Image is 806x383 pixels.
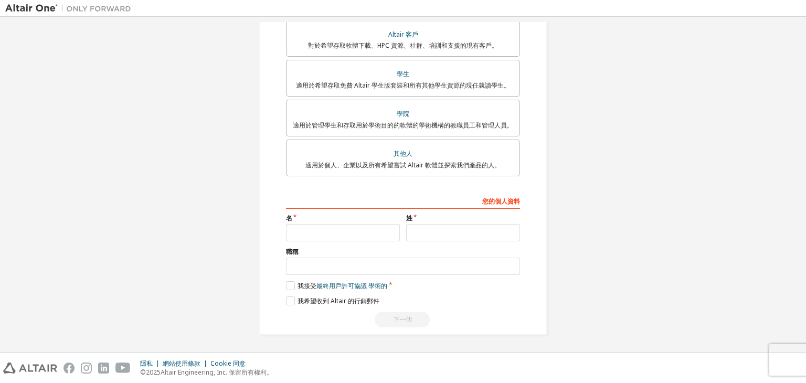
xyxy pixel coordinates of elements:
img: altair_logo.svg [3,363,57,374]
font: 名 [286,214,292,222]
font: 2025 [146,368,161,377]
font: 姓 [406,214,412,222]
img: 牽牛星一號 [5,3,136,14]
font: Altair 客戶 [388,30,418,39]
font: 網站使用條款 [163,359,200,368]
font: 適用於個人、企業以及所有希望嘗試 Altair 軟體並探索我們產品的人。 [305,161,501,169]
img: linkedin.svg [98,363,109,374]
div: Please wait while checking email ... [286,312,520,327]
font: 最終用戶許可協議 [316,281,367,290]
font: 我接受 [298,281,316,290]
font: 適用於希望存取免費 Altair 學生版套裝和所有其他學生資源的現任就讀學生。 [296,81,510,90]
font: 您的個人資料 [482,197,520,206]
font: 對於希望存取軟體下載、HPC 資源、社群、培訓和支援的現有客戶。 [308,41,498,50]
font: © [140,368,146,377]
font: 其他人 [394,149,412,158]
font: 隱私 [140,359,153,368]
font: 適用於管理學生和存取用於學術目的的軟體的學術機構的教職員工和管理人員。 [293,121,513,130]
img: facebook.svg [63,363,75,374]
font: 學術的 [368,281,387,290]
font: 學生 [397,69,409,78]
font: 學院 [397,109,409,118]
img: youtube.svg [115,363,131,374]
img: instagram.svg [81,363,92,374]
font: Cookie 同意 [210,359,246,368]
font: 我希望收到 Altair 的行銷郵件 [298,296,379,305]
font: 職稱 [286,247,299,256]
font: Altair Engineering, Inc. 保留所有權利。 [161,368,273,377]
